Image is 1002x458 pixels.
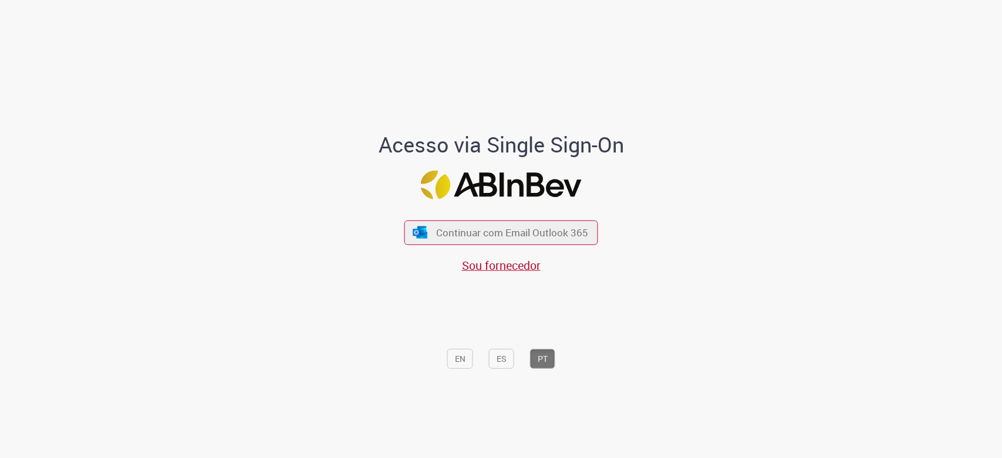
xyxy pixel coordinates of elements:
a: Sou fornecedor [462,257,541,273]
button: PT [530,348,555,368]
button: EN [447,348,473,368]
span: Continuar com Email Outlook 365 [436,226,588,239]
button: ES [489,348,514,368]
img: ícone Azure/Microsoft 360 [411,226,428,238]
button: ícone Azure/Microsoft 360 Continuar com Email Outlook 365 [404,220,598,245]
h1: Acesso via Single Sign-On [338,133,664,157]
img: Logo ABInBev [421,170,582,199]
